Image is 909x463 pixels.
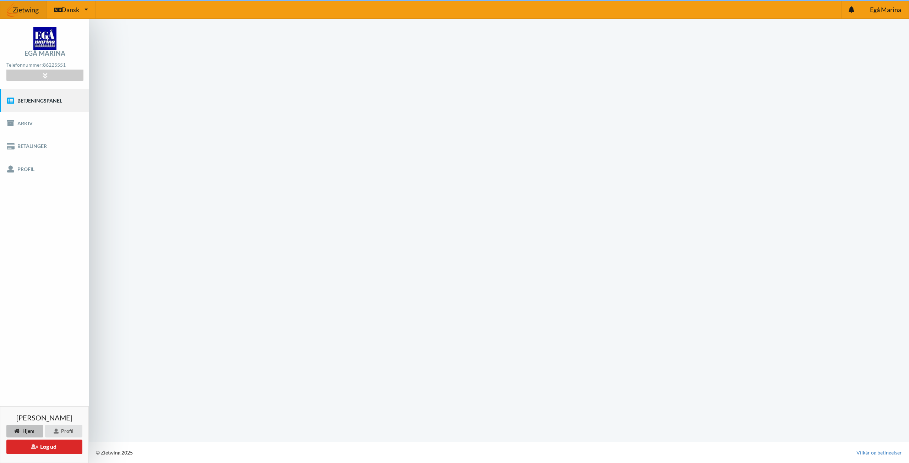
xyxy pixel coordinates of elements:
[33,27,56,50] img: logo
[6,60,83,70] div: Telefonnummer:
[6,440,82,454] button: Log ud
[43,62,66,68] strong: 86225551
[6,425,43,437] div: Hjem
[45,425,82,437] div: Profil
[16,414,72,421] span: [PERSON_NAME]
[25,50,65,56] div: Egå Marina
[870,6,901,13] span: Egå Marina
[61,6,79,13] span: Dansk
[856,449,902,456] a: Vilkår og betingelser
